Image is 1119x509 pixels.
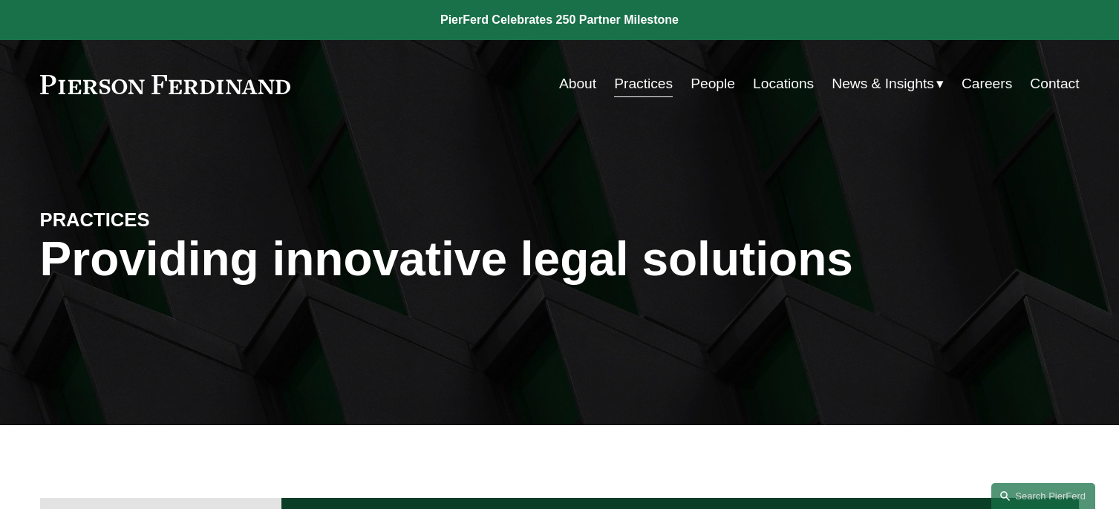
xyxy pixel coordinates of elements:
h4: PRACTICES [40,208,300,231]
a: folder dropdown [832,70,944,98]
a: People [691,70,735,98]
span: News & Insights [832,71,934,97]
a: Careers [962,70,1012,98]
a: Locations [753,70,814,98]
a: Search this site [991,483,1095,509]
a: Contact [1030,70,1079,98]
h1: Providing innovative legal solutions [40,232,1080,286]
a: Practices [614,70,673,98]
a: About [559,70,596,98]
